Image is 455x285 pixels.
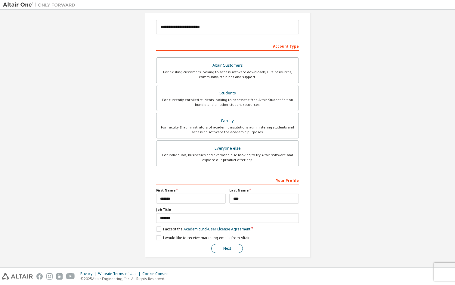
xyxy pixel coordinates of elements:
[160,97,295,107] div: For currently enrolled students looking to access the free Altair Student Edition bundle and all ...
[229,188,299,193] label: Last Name
[211,244,243,253] button: Next
[156,207,299,212] label: Job Title
[160,61,295,70] div: Altair Customers
[156,188,226,193] label: First Name
[46,273,53,280] img: instagram.svg
[3,2,78,8] img: Altair One
[156,235,250,240] label: I would like to receive marketing emails from Altair
[56,273,63,280] img: linkedin.svg
[80,271,98,276] div: Privacy
[156,41,299,51] div: Account Type
[36,273,43,280] img: facebook.svg
[80,276,173,281] p: © 2025 Altair Engineering, Inc. All Rights Reserved.
[66,273,75,280] img: youtube.svg
[98,271,142,276] div: Website Terms of Use
[184,226,250,232] a: Academic End-User License Agreement
[160,70,295,79] div: For existing customers looking to access software downloads, HPC resources, community, trainings ...
[156,226,250,232] label: I accept the
[160,144,295,153] div: Everyone else
[156,175,299,185] div: Your Profile
[142,271,173,276] div: Cookie Consent
[160,89,295,97] div: Students
[160,125,295,135] div: For faculty & administrators of academic institutions administering students and accessing softwa...
[160,153,295,162] div: For individuals, businesses and everyone else looking to try Altair software and explore our prod...
[2,273,33,280] img: altair_logo.svg
[160,117,295,125] div: Faculty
